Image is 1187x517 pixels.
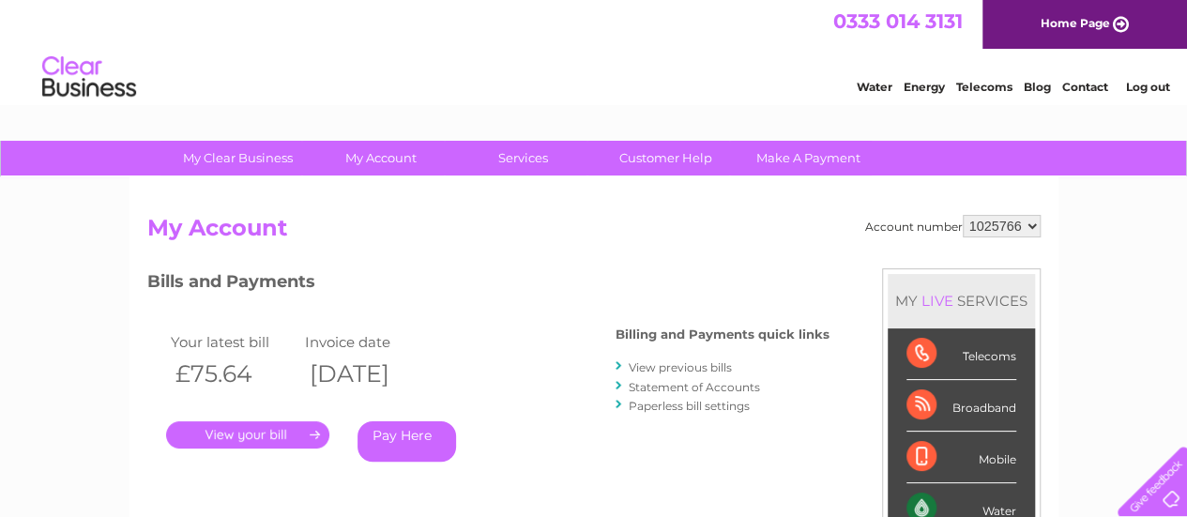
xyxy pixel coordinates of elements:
a: Statement of Accounts [629,380,760,394]
div: Telecoms [906,328,1016,380]
a: Paperless bill settings [629,399,750,413]
th: £75.64 [166,355,301,393]
div: MY SERVICES [888,274,1035,327]
h3: Bills and Payments [147,268,829,301]
td: Invoice date [300,329,435,355]
a: 0333 014 3131 [833,9,963,33]
a: Contact [1062,80,1108,94]
a: Water [857,80,892,94]
a: . [166,421,329,449]
a: My Account [303,141,458,175]
a: Pay Here [358,421,456,462]
a: Blog [1024,80,1051,94]
th: [DATE] [300,355,435,393]
div: Clear Business is a trading name of Verastar Limited (registered in [GEOGRAPHIC_DATA] No. 3667643... [151,10,1038,91]
a: View previous bills [629,360,732,374]
td: Your latest bill [166,329,301,355]
h4: Billing and Payments quick links [616,327,829,342]
a: Make A Payment [731,141,886,175]
img: logo.png [41,49,137,106]
a: Customer Help [588,141,743,175]
h2: My Account [147,215,1041,251]
a: Energy [904,80,945,94]
a: Services [446,141,601,175]
a: Telecoms [956,80,1012,94]
a: My Clear Business [160,141,315,175]
div: Account number [865,215,1041,237]
a: Log out [1125,80,1169,94]
div: LIVE [918,292,957,310]
div: Mobile [906,432,1016,483]
div: Broadband [906,380,1016,432]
